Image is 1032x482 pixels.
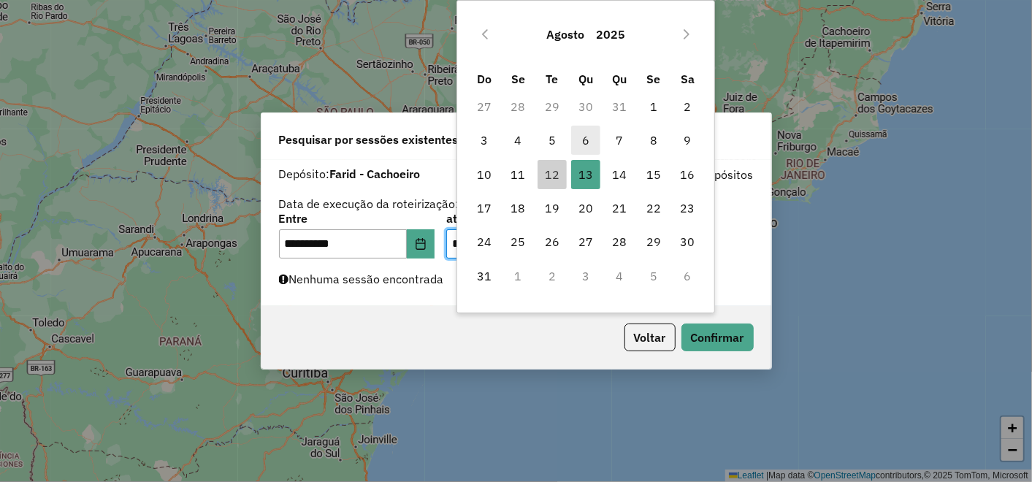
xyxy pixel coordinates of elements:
span: 3 [470,126,499,155]
span: 2 [673,92,702,121]
td: 6 [670,259,704,293]
span: 29 [639,227,668,256]
span: 23 [673,194,702,223]
span: 7 [605,126,635,155]
td: 4 [603,259,636,293]
td: 4 [501,123,535,157]
button: Choose Date [407,229,435,259]
td: 27 [467,90,501,123]
label: Data de execução da roteirização: [279,195,459,213]
td: 29 [637,225,670,259]
span: 18 [503,194,532,223]
td: 20 [569,191,603,225]
span: 22 [639,194,668,223]
span: 9 [673,126,702,155]
td: 30 [569,90,603,123]
button: Next Month [675,23,698,46]
span: Te [546,72,558,86]
span: 21 [605,194,635,223]
span: 12 [538,160,567,189]
td: 8 [637,123,670,157]
span: 10 [470,160,499,189]
button: Choose Month [540,17,590,52]
span: Qu [613,72,627,86]
span: 24 [470,227,499,256]
td: 19 [535,191,569,225]
span: 30 [673,227,702,256]
span: 6 [571,126,600,155]
span: 19 [538,194,567,223]
td: 29 [535,90,569,123]
td: 18 [501,191,535,225]
label: Depósito: [279,165,421,183]
span: 1 [639,92,668,121]
td: 27 [569,225,603,259]
td: 5 [637,259,670,293]
td: 2 [535,259,569,293]
td: 1 [501,259,535,293]
span: 5 [538,126,567,155]
td: 22 [637,191,670,225]
span: 31 [470,261,499,291]
span: Se [511,72,525,86]
strong: Farid - Cachoeiro [330,167,421,181]
span: 8 [639,126,668,155]
label: Nenhuma sessão encontrada [279,270,444,288]
span: Qu [578,72,593,86]
td: 14 [603,158,636,191]
td: 9 [670,123,704,157]
td: 28 [501,90,535,123]
td: 12 [535,158,569,191]
span: 26 [538,227,567,256]
td: 11 [501,158,535,191]
td: 16 [670,158,704,191]
td: 13 [569,158,603,191]
span: 25 [503,227,532,256]
span: 28 [605,227,635,256]
span: 16 [673,160,702,189]
td: 1 [637,90,670,123]
td: 31 [467,259,501,293]
label: Entre [279,210,435,227]
td: 31 [603,90,636,123]
span: 15 [639,160,668,189]
span: 20 [571,194,600,223]
button: Choose Year [590,17,631,52]
span: Se [646,72,660,86]
button: Confirmar [681,324,754,351]
td: 24 [467,225,501,259]
button: Previous Month [473,23,497,46]
td: 10 [467,158,501,191]
td: 26 [535,225,569,259]
td: 5 [535,123,569,157]
span: Pesquisar por sessões existentes [279,131,459,148]
span: 4 [503,126,532,155]
span: 17 [470,194,499,223]
span: 14 [605,160,635,189]
td: 3 [569,259,603,293]
span: 13 [571,160,600,189]
td: 21 [603,191,636,225]
td: 2 [670,90,704,123]
td: 17 [467,191,501,225]
td: 28 [603,225,636,259]
span: 11 [503,160,532,189]
td: 15 [637,158,670,191]
span: Sa [681,72,695,86]
label: até [446,210,602,227]
td: 23 [670,191,704,225]
td: 3 [467,123,501,157]
td: 30 [670,225,704,259]
span: 27 [571,227,600,256]
td: 25 [501,225,535,259]
button: Voltar [624,324,676,351]
td: 6 [569,123,603,157]
td: 7 [603,123,636,157]
span: Do [477,72,492,86]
